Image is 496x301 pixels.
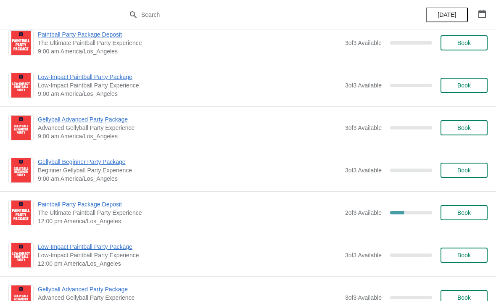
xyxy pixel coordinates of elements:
img: Paintball Party Package Deposit | The Ultimate Paintball Party Experience | 12:00 pm America/Los_... [11,201,31,225]
span: Paintball Party Package Deposit [38,30,341,39]
img: Low-Impact Paintball Party Package | Low-Impact Paintball Party Experience | 12:00 pm America/Los... [11,243,31,267]
span: Book [457,252,471,259]
button: [DATE] [426,7,468,22]
button: Book [441,78,488,93]
span: Book [457,209,471,216]
span: Low-Impact Paintball Party Package [38,243,341,251]
span: Book [457,167,471,174]
span: 12:00 pm America/Los_Angeles [38,217,341,225]
img: Gellyball Beginner Party Package | Beginner Gellyball Party Experience | 9:00 am America/Los_Angeles [11,158,31,182]
span: 3 of 3 Available [345,167,382,174]
span: [DATE] [438,11,456,18]
span: 9:00 am America/Los_Angeles [38,90,341,98]
span: The Ultimate Paintball Party Experience [38,39,341,47]
span: 3 of 3 Available [345,40,382,46]
span: Low-Impact Paintball Party Experience [38,81,341,90]
span: 3 of 3 Available [345,294,382,301]
span: Gellyball Advanced Party Package [38,285,341,293]
span: Book [457,124,471,131]
img: Low-Impact Paintball Party Package | Low-Impact Paintball Party Experience | 9:00 am America/Los_... [11,73,31,98]
span: Book [457,40,471,46]
button: Book [441,248,488,263]
span: 12:00 pm America/Los_Angeles [38,259,341,268]
span: Gellyball Advanced Party Package [38,115,341,124]
span: 3 of 3 Available [345,252,382,259]
span: Advanced Gellyball Party Experience [38,124,341,132]
button: Book [441,205,488,220]
span: Gellyball Beginner Party Package [38,158,341,166]
span: 9:00 am America/Los_Angeles [38,132,341,140]
span: Low-Impact Paintball Party Experience [38,251,341,259]
input: Search [141,7,372,22]
span: 9:00 am America/Los_Angeles [38,47,341,55]
span: Beginner Gellyball Party Experience [38,166,341,174]
img: Paintball Party Package Deposit | The Ultimate Paintball Party Experience | 9:00 am America/Los_A... [11,31,31,55]
button: Book [441,35,488,50]
img: Gellyball Advanced Party Package | Advanced Gellyball Party Experience | 9:00 am America/Los_Angeles [11,116,31,140]
span: Book [457,82,471,89]
button: Book [441,163,488,178]
span: Paintball Party Package Deposit [38,200,341,209]
button: Book [441,120,488,135]
span: Low-Impact Paintball Party Package [38,73,341,81]
span: The Ultimate Paintball Party Experience [38,209,341,217]
span: 3 of 3 Available [345,82,382,89]
span: 2 of 3 Available [345,209,382,216]
span: 9:00 am America/Los_Angeles [38,174,341,183]
span: 3 of 3 Available [345,124,382,131]
span: Book [457,294,471,301]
